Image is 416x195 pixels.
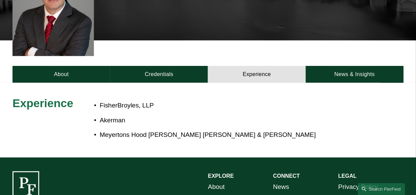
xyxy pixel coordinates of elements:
[100,129,354,141] p: Meyertons Hood [PERSON_NAME] [PERSON_NAME] & [PERSON_NAME]
[338,173,357,179] strong: LEGAL
[100,100,354,111] p: FisherBroyles, LLP
[273,181,289,193] a: News
[208,181,225,193] a: About
[13,97,73,109] span: Experience
[358,183,405,195] a: Search this site
[13,66,110,83] a: About
[110,66,208,83] a: Credentials
[208,173,234,179] strong: EXPLORE
[208,66,305,83] a: Experience
[306,66,403,83] a: News & Insights
[100,115,354,126] p: Akerman
[273,173,300,179] strong: CONNECT
[338,181,378,193] a: Privacy Policy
